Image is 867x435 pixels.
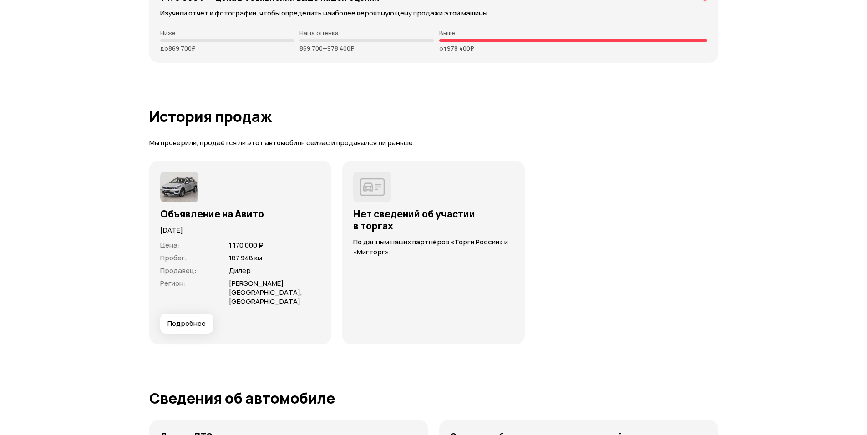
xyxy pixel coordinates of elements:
[439,45,707,52] p: от 978 400 ₽
[160,314,213,334] button: Подробнее
[160,45,294,52] p: до 869 700 ₽
[353,208,514,232] h3: Нет сведений об участии в торгах
[149,138,718,148] p: Мы проверили, продаётся ли этот автомобиль сейчас и продавался ли раньше.
[229,266,251,275] span: Дилер
[353,237,514,257] p: По данным наших партнёров «Торги России» и «Мигторг».
[229,253,262,263] span: 187 948 км
[160,208,321,220] h3: Объявление на Авито
[439,29,707,36] p: Выше
[160,278,186,288] span: Регион :
[160,8,707,18] p: Изучили отчёт и фотографии, чтобы определить наиболее вероятную цену продажи этой машины.
[160,225,321,235] p: [DATE]
[160,29,294,36] p: Ниже
[229,278,302,306] span: [PERSON_NAME][GEOGRAPHIC_DATA], [GEOGRAPHIC_DATA]
[167,319,206,328] span: Подробнее
[299,29,434,36] p: Наша оценка
[149,108,718,125] h1: История продаж
[299,45,434,52] p: 869 700 — 978 400 ₽
[160,253,187,263] span: Пробег :
[160,266,197,275] span: Продавец :
[149,390,718,406] h1: Сведения об автомобиле
[229,240,264,250] span: 1 170 000 ₽
[160,240,180,250] span: Цена :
